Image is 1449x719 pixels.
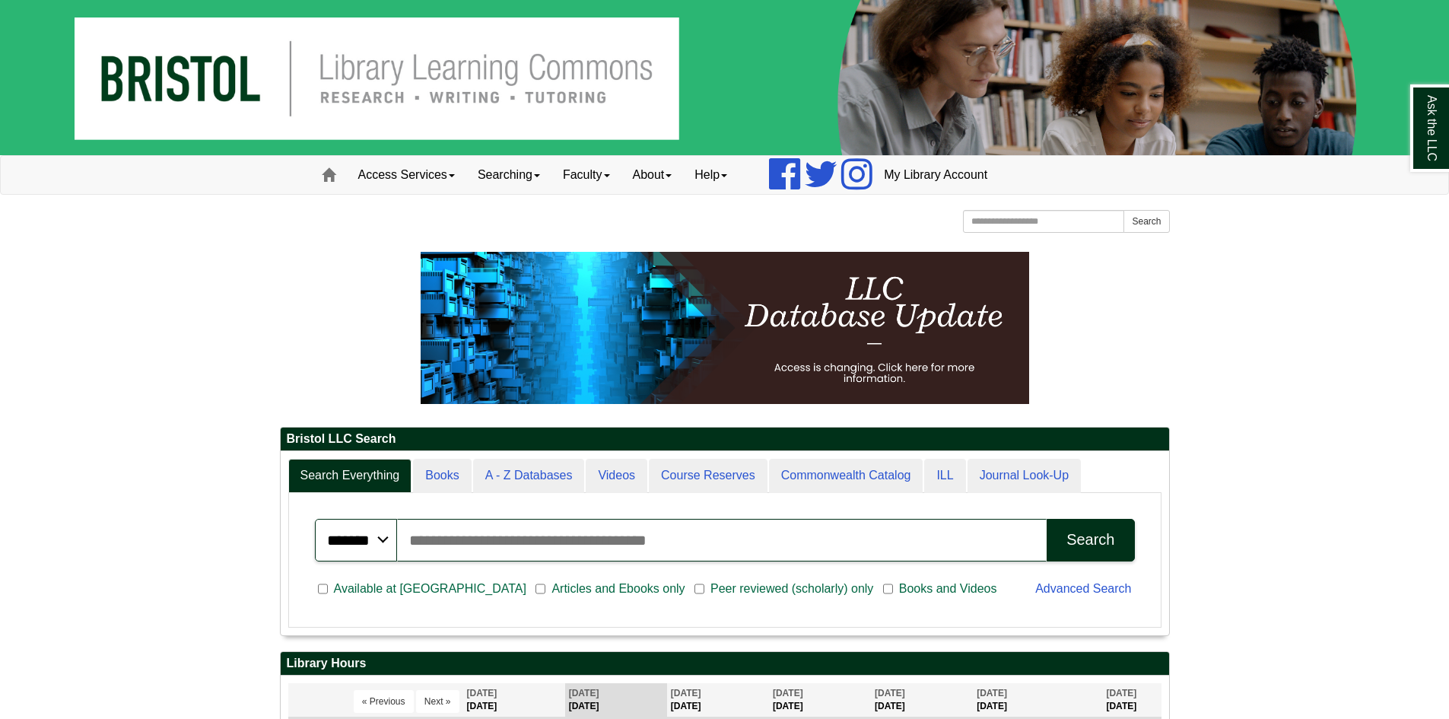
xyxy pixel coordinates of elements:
[466,156,551,194] a: Searching
[281,428,1169,451] h2: Bristol LLC Search
[893,580,1003,598] span: Books and Videos
[924,459,965,493] a: ILL
[667,683,769,717] th: [DATE]
[683,156,739,194] a: Help
[773,688,803,698] span: [DATE]
[318,582,328,596] input: Available at [GEOGRAPHIC_DATA]
[413,459,471,493] a: Books
[565,683,667,717] th: [DATE]
[473,459,585,493] a: A - Z Databases
[288,459,412,493] a: Search Everything
[1035,582,1131,595] a: Advanced Search
[463,683,565,717] th: [DATE]
[535,582,545,596] input: Articles and Ebooks only
[545,580,691,598] span: Articles and Ebooks only
[769,459,923,493] a: Commonwealth Catalog
[1066,531,1114,549] div: Search
[649,459,767,493] a: Course Reserves
[1106,688,1136,698] span: [DATE]
[871,683,973,717] th: [DATE]
[621,156,684,194] a: About
[671,688,701,698] span: [DATE]
[769,683,871,717] th: [DATE]
[416,690,459,713] button: Next »
[977,688,1007,698] span: [DATE]
[354,690,414,713] button: « Previous
[1123,210,1169,233] button: Search
[1102,683,1161,717] th: [DATE]
[281,652,1169,676] h2: Library Hours
[883,582,893,596] input: Books and Videos
[704,580,879,598] span: Peer reviewed (scholarly) only
[569,688,599,698] span: [DATE]
[875,688,905,698] span: [DATE]
[551,156,621,194] a: Faculty
[694,582,704,596] input: Peer reviewed (scholarly) only
[347,156,466,194] a: Access Services
[467,688,497,698] span: [DATE]
[328,580,532,598] span: Available at [GEOGRAPHIC_DATA]
[421,252,1029,404] img: HTML tutorial
[973,683,1102,717] th: [DATE]
[872,156,999,194] a: My Library Account
[586,459,647,493] a: Videos
[1047,519,1134,562] button: Search
[968,459,1081,493] a: Journal Look-Up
